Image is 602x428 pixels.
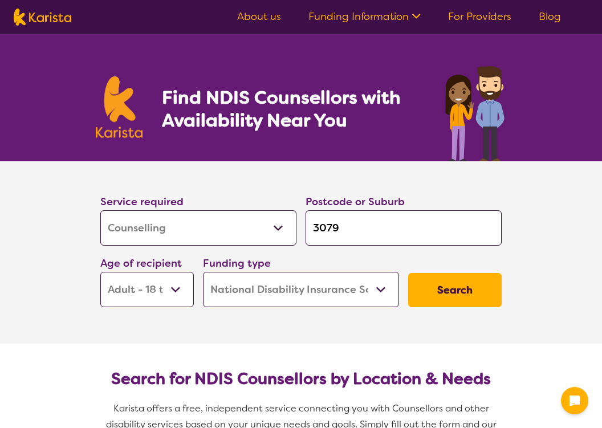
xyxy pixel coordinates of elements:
[408,273,502,307] button: Search
[308,10,421,23] a: Funding Information
[237,10,281,23] a: About us
[539,10,561,23] a: Blog
[100,256,182,270] label: Age of recipient
[109,369,493,389] h2: Search for NDIS Counsellors by Location & Needs
[14,9,71,26] img: Karista logo
[96,76,143,138] img: Karista logo
[306,195,405,209] label: Postcode or Suburb
[441,62,506,161] img: counselling
[100,195,184,209] label: Service required
[162,86,418,132] h1: Find NDIS Counsellors with Availability Near You
[448,10,511,23] a: For Providers
[306,210,502,246] input: Type
[203,256,271,270] label: Funding type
